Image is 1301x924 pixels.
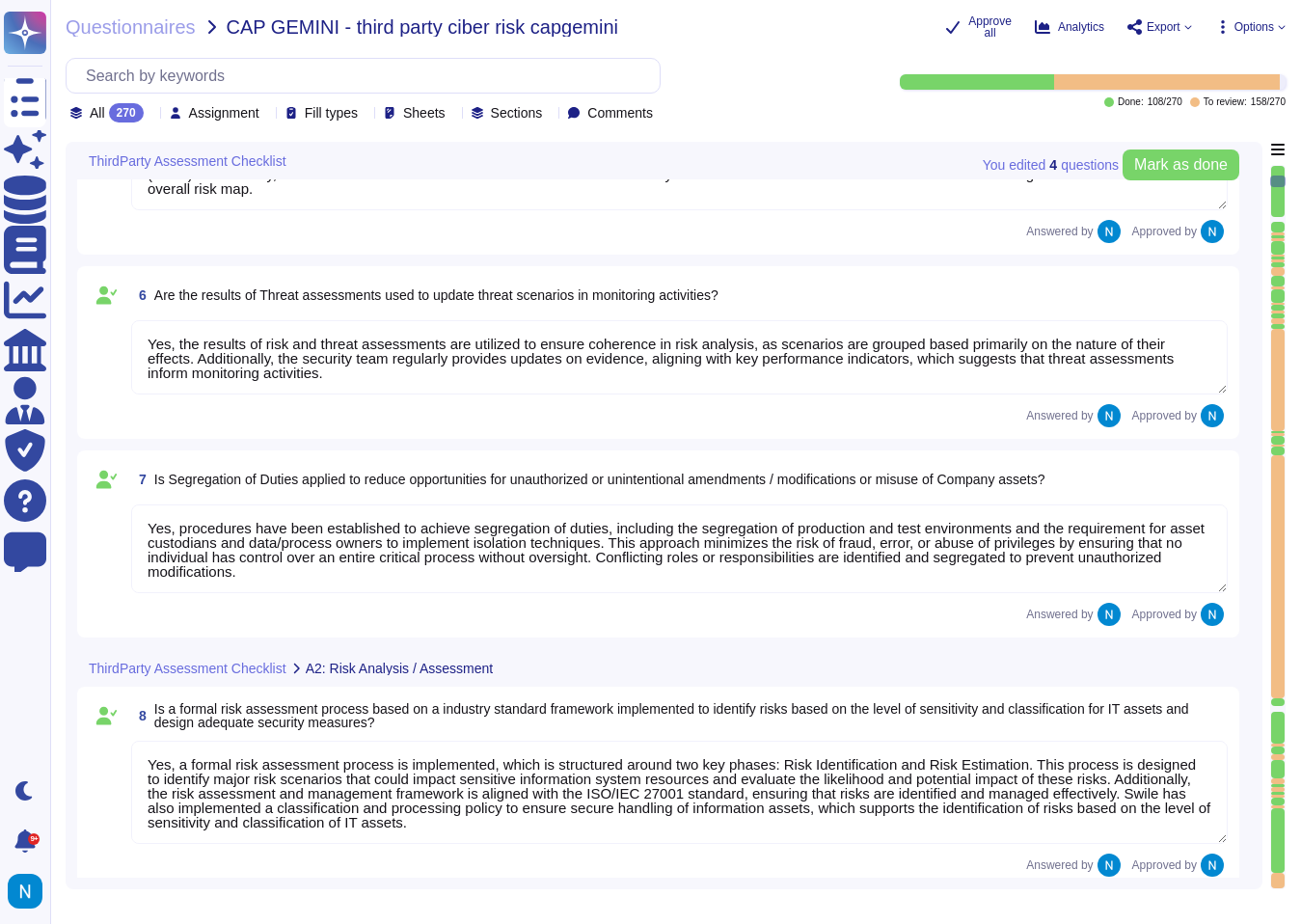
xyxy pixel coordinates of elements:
span: ThirdParty Assessment Checklist [89,662,286,675]
span: Approved by [1132,859,1197,871]
span: Is a formal risk assessment process based on a industry standard framework implemented to identif... [154,701,1189,730]
img: user [1098,854,1121,877]
img: user [1201,220,1224,243]
span: Options [1234,21,1274,33]
img: user [1201,603,1224,626]
button: Approve all [945,15,1012,39]
span: 7 [131,473,147,486]
span: Questionnaires [66,17,196,37]
div: 9+ [28,833,40,845]
textarea: Yes, the results of risk and threat assessments are utilized to ensure coherence in risk analysis... [131,320,1228,394]
span: 108 / 270 [1148,97,1182,107]
span: Sheets [403,106,446,120]
span: Approved by [1132,410,1197,421]
b: 4 [1049,158,1057,172]
span: 6 [131,288,147,302]
div: 270 [109,103,144,122]
span: 158 / 270 [1251,97,1286,107]
span: Approve all [968,15,1012,39]
span: Approved by [1132,609,1197,620]
span: Approved by [1132,226,1197,237]
input: Search by keywords [76,59,660,93]
img: user [1098,220,1121,243]
span: Analytics [1058,21,1104,33]
textarea: Yes, procedures have been established to achieve segregation of duties, including the segregation... [131,504,1228,593]
img: user [8,874,42,909]
button: Analytics [1035,19,1104,35]
span: Is Segregation of Duties applied to reduce opportunities for unauthorized or unintentional amendm... [154,472,1045,487]
span: CAP GEMINI - third party ciber risk capgemini [227,17,618,37]
img: user [1201,404,1224,427]
img: user [1098,603,1121,626]
button: Mark as done [1123,149,1239,180]
img: user [1098,404,1121,427]
span: Fill types [305,106,358,120]
button: user [4,870,56,912]
span: A2: Risk Analysis / Assessment [306,662,494,675]
span: You edited question s [983,158,1119,172]
span: All [90,106,105,120]
span: Are the results of Threat assessments used to update threat scenarios in monitoring activities? [154,287,718,303]
span: Comments [587,106,653,120]
span: Sections [491,106,543,120]
span: Mark as done [1134,157,1228,173]
span: Answered by [1026,226,1093,237]
span: Answered by [1026,859,1093,871]
img: user [1201,854,1224,877]
span: Answered by [1026,609,1093,620]
span: Export [1147,21,1180,33]
span: Assignment [189,106,259,120]
span: ThirdParty Assessment Checklist [89,154,286,168]
textarea: Yes, a formal risk assessment process is implemented, which is structured around two key phases: ... [131,741,1228,844]
span: To review: [1204,97,1247,107]
span: Answered by [1026,410,1093,421]
span: Done: [1118,97,1144,107]
span: 8 [131,709,147,722]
